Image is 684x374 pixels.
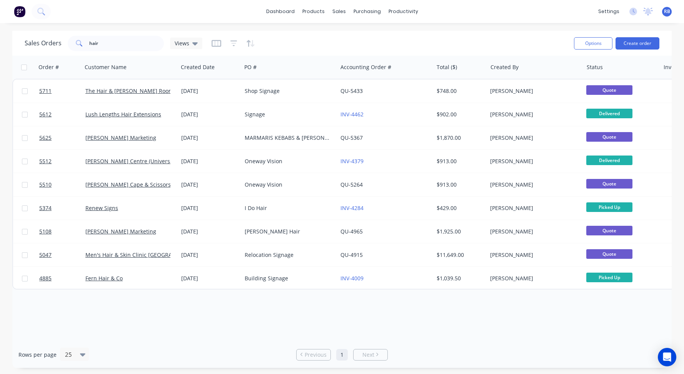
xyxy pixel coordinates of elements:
[39,103,85,126] a: 5612
[85,275,123,282] a: Fern Hair & Co
[18,351,57,359] span: Rows per page
[39,79,85,103] a: 5711
[39,157,52,165] span: 5512
[437,134,482,142] div: $1,870.00
[85,204,118,212] a: Renew Signs
[437,181,482,189] div: $913.00
[437,63,457,71] div: Total ($)
[437,275,482,282] div: $1,039.50
[340,63,391,71] div: Accounting Order #
[245,275,330,282] div: Building Signage
[664,8,670,15] span: RB
[490,87,576,95] div: [PERSON_NAME]
[340,275,364,282] a: INV-4009
[181,87,239,95] div: [DATE]
[658,348,676,366] div: Open Intercom Messenger
[85,251,201,258] a: Men's Hair & Skin Clinic [GEOGRAPHIC_DATA]
[340,251,363,258] a: QU-4915
[490,275,576,282] div: [PERSON_NAME]
[586,109,632,118] span: Delivered
[181,134,239,142] div: [DATE]
[340,111,364,118] a: INV-4462
[490,63,519,71] div: Created By
[586,156,632,165] span: Delivered
[490,228,576,235] div: [PERSON_NAME]
[437,228,482,235] div: $1,925.00
[85,87,174,94] a: The Hair & [PERSON_NAME] Room
[85,63,127,71] div: Customer Name
[490,157,576,165] div: [PERSON_NAME]
[85,111,161,118] a: Lush Lengths Hair Extensions
[39,204,52,212] span: 5374
[586,202,632,212] span: Picked Up
[586,85,632,95] span: Quote
[39,197,85,220] a: 5374
[14,6,25,17] img: Factory
[39,243,85,266] a: 5047
[362,351,374,359] span: Next
[39,267,85,290] a: 4885
[245,157,330,165] div: Oneway Vision
[586,226,632,235] span: Quote
[574,37,612,50] button: Options
[299,6,329,17] div: products
[340,157,364,165] a: INV-4379
[181,111,239,118] div: [DATE]
[340,134,363,141] a: QU-5367
[297,351,330,359] a: Previous page
[181,63,215,71] div: Created Date
[616,37,659,50] button: Create order
[181,181,239,189] div: [DATE]
[586,179,632,189] span: Quote
[350,6,385,17] div: purchasing
[245,134,330,142] div: MARMARIS KEBABS & [PERSON_NAME] Haircut
[39,173,85,196] a: 5510
[490,251,576,259] div: [PERSON_NAME]
[594,6,623,17] div: settings
[181,228,239,235] div: [DATE]
[587,63,603,71] div: Status
[175,39,189,47] span: Views
[490,181,576,189] div: [PERSON_NAME]
[336,349,348,361] a: Page 1 is your current page
[490,111,576,118] div: [PERSON_NAME]
[181,251,239,259] div: [DATE]
[490,134,576,142] div: [PERSON_NAME]
[39,181,52,189] span: 5510
[25,40,62,47] h1: Sales Orders
[39,220,85,243] a: 5108
[437,204,482,212] div: $429.00
[181,275,239,282] div: [DATE]
[245,251,330,259] div: Relocation Signage
[181,157,239,165] div: [DATE]
[437,251,482,259] div: $11,649.00
[586,273,632,282] span: Picked Up
[340,181,363,188] a: QU-5264
[293,349,391,361] ul: Pagination
[490,204,576,212] div: [PERSON_NAME]
[181,204,239,212] div: [DATE]
[39,111,52,118] span: 5612
[39,228,52,235] span: 5108
[85,228,156,235] a: [PERSON_NAME] Marketing
[245,111,330,118] div: Signage
[437,111,482,118] div: $902.00
[89,36,164,51] input: Search...
[354,351,387,359] a: Next page
[245,204,330,212] div: I Do Hair
[39,126,85,149] a: 5625
[329,6,350,17] div: sales
[245,228,330,235] div: [PERSON_NAME] Hair
[340,228,363,235] a: QU-4965
[245,181,330,189] div: Oneway Vision
[85,134,156,141] a: [PERSON_NAME] Marketing
[437,157,482,165] div: $913.00
[340,87,363,94] a: QU-5433
[38,63,59,71] div: Order #
[262,6,299,17] a: dashboard
[85,181,224,188] a: [PERSON_NAME] Cape & Scissors Hair & Beauty Salon
[586,249,632,259] span: Quote
[39,87,52,95] span: 5711
[305,351,327,359] span: Previous
[340,204,364,212] a: INV-4284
